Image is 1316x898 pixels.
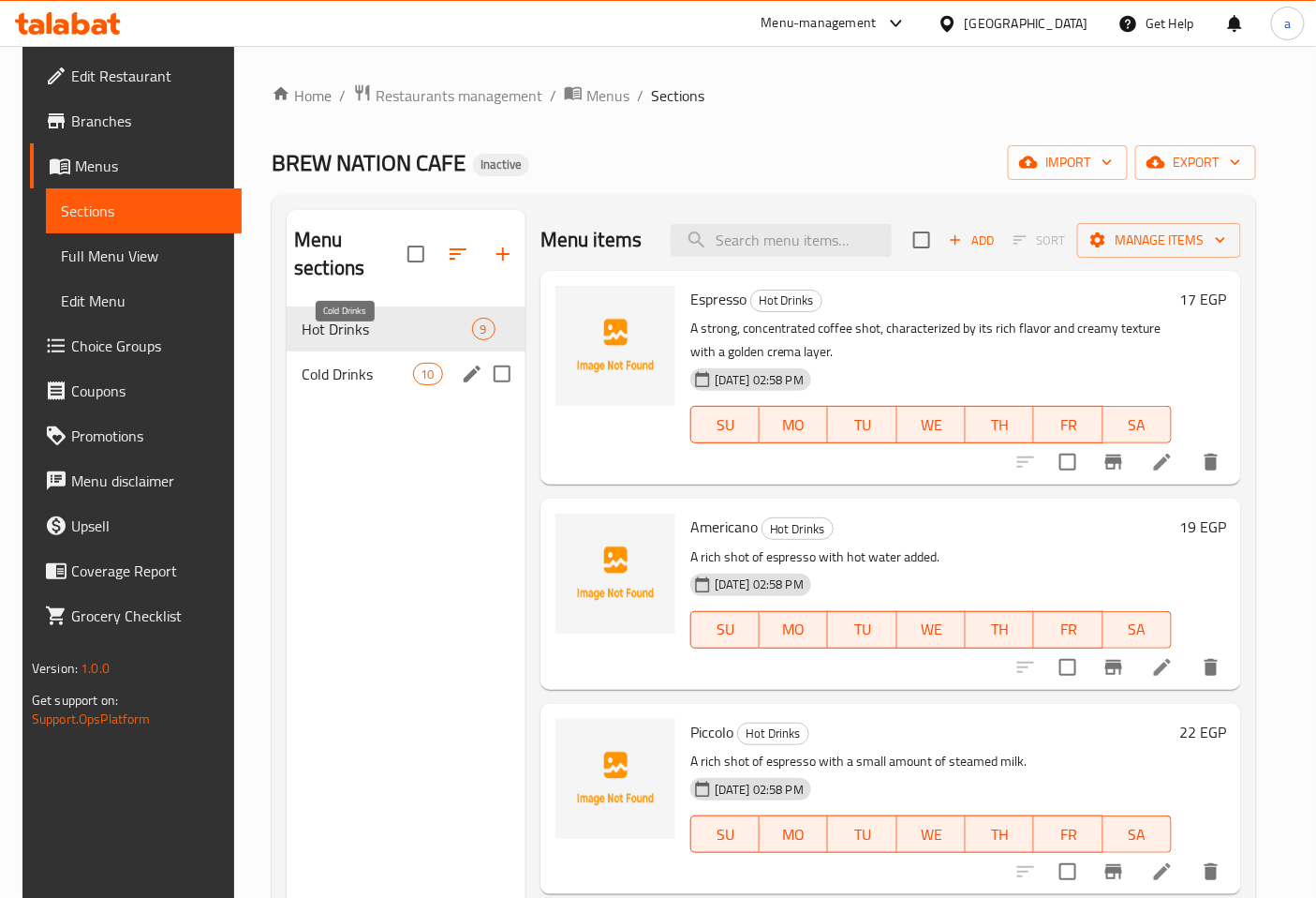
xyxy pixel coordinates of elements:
[1023,151,1113,174] span: import
[30,458,243,503] a: Menu disclaimer
[287,299,525,404] nav: Menu sections
[738,723,808,744] span: Hot Drinks
[828,611,896,649] button: TU
[272,83,1256,108] nav: breadcrumb
[1048,442,1087,482] span: Select to update
[965,13,1088,34] div: [GEOGRAPHIC_DATA]
[905,821,958,848] span: WE
[550,84,556,107] li: /
[32,707,151,731] a: Support.OpsPlatform
[46,188,243,233] a: Sections
[481,232,525,277] button: Add section
[699,412,752,439] span: SU
[46,278,243,323] a: Edit Menu
[1048,852,1087,891] span: Select to update
[61,245,228,267] span: Full Menu View
[30,503,243,548] a: Upsell
[1284,13,1291,34] span: a
[30,98,243,143] a: Branches
[946,230,997,251] span: Add
[1179,514,1226,540] h6: 19 EGP
[302,318,472,340] span: Hot Drinks
[540,226,643,254] h2: Menu items
[564,83,629,108] a: Menus
[30,323,243,368] a: Choice Groups
[905,616,958,643] span: WE
[472,318,495,340] div: items
[1103,816,1172,853] button: SA
[71,515,228,537] span: Upsell
[81,656,110,681] span: 1.0.0
[767,412,821,439] span: MO
[71,605,228,627] span: Grocery Checklist
[1042,821,1095,848] span: FR
[1048,648,1087,687] span: Select to update
[413,363,443,385] div: items
[767,821,821,848] span: MO
[1077,223,1241,258] button: Manage items
[750,290,822,312] div: Hot Drinks
[637,84,643,107] li: /
[690,406,760,443] button: SU
[473,154,529,176] div: Inactive
[353,83,542,108] a: Restaurants management
[30,548,243,593] a: Coverage Report
[30,368,243,413] a: Coupons
[699,616,752,643] span: SU
[376,84,542,107] span: Restaurants management
[699,821,752,848] span: SU
[61,290,228,312] span: Edit Menu
[1111,412,1164,439] span: SA
[762,12,877,35] div: Menu-management
[760,816,828,853] button: MO
[414,366,442,383] span: 10
[302,363,412,385] span: Cold Drinks
[1034,816,1102,853] button: FR
[973,412,1027,439] span: TH
[1034,611,1102,649] button: FR
[897,816,966,853] button: WE
[973,821,1027,848] span: TH
[586,84,629,107] span: Menus
[396,234,436,274] span: Select all sections
[294,226,407,282] h2: Menu sections
[828,816,896,853] button: TU
[762,517,834,540] div: Hot Drinks
[671,224,892,257] input: search
[690,513,758,541] span: Americano
[966,611,1034,649] button: TH
[1111,616,1164,643] span: SA
[1103,406,1172,443] button: SA
[690,718,733,746] span: Piccolo
[555,719,675,839] img: Piccolo
[30,593,243,638] a: Grocery Checklist
[835,412,889,439] span: TU
[941,226,1001,255] span: Add item
[707,371,811,389] span: [DATE] 02:58 PM
[1179,719,1226,745] h6: 22 EGP
[1151,451,1174,473] a: Edit menu item
[473,321,495,338] span: 9
[690,611,760,649] button: SU
[1189,645,1234,690] button: delete
[1179,286,1226,312] h6: 17 EGP
[651,84,704,107] span: Sections
[737,723,809,745] div: Hot Drinks
[339,84,346,107] li: /
[287,352,525,397] div: Cold Drinks10edit
[690,546,1172,569] p: A rich shot of espresso with hot water added.
[75,155,228,177] span: Menus
[835,616,889,643] span: TU
[1151,861,1174,883] a: Edit menu item
[71,380,228,402] span: Coupons
[555,286,675,406] img: Espresso
[32,656,78,681] span: Version:
[690,750,1172,773] p: A rich shot of espresso with a small amount of steamed milk.
[1034,406,1102,443] button: FR
[760,611,828,649] button: MO
[767,616,821,643] span: MO
[1008,145,1128,180] button: import
[1091,849,1136,894] button: Branch-specific-item
[1135,145,1256,180] button: export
